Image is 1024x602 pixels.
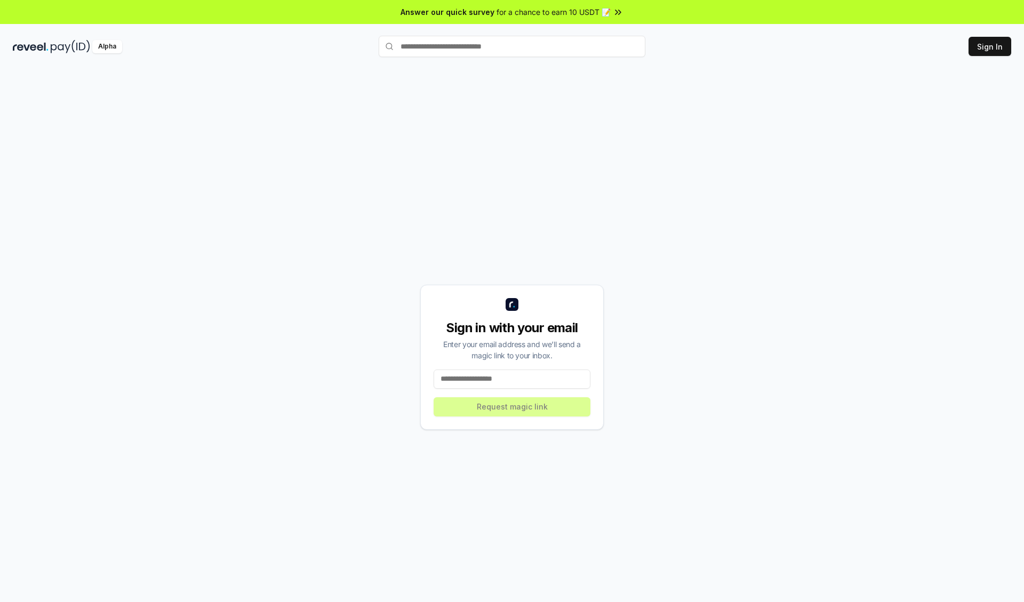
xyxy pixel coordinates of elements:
div: Sign in with your email [434,319,590,336]
img: pay_id [51,40,90,53]
span: for a chance to earn 10 USDT 📝 [497,6,611,18]
button: Sign In [969,37,1011,56]
div: Alpha [92,40,122,53]
span: Answer our quick survey [401,6,494,18]
img: logo_small [506,298,518,311]
img: reveel_dark [13,40,49,53]
div: Enter your email address and we’ll send a magic link to your inbox. [434,339,590,361]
